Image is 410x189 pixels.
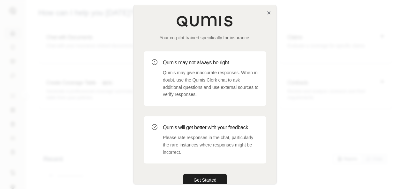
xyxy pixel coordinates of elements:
[163,124,259,131] h3: Qumis will get better with your feedback
[176,15,234,27] img: Qumis Logo
[163,59,259,67] h3: Qumis may not always be right
[183,174,227,186] button: Get Started
[144,35,266,41] p: Your co-pilot trained specifically for insurance.
[163,134,259,156] p: Please rate responses in the chat, particularly the rare instances where responses might be incor...
[163,69,259,98] p: Qumis may give inaccurate responses. When in doubt, use the Qumis Clerk chat to ask additional qu...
